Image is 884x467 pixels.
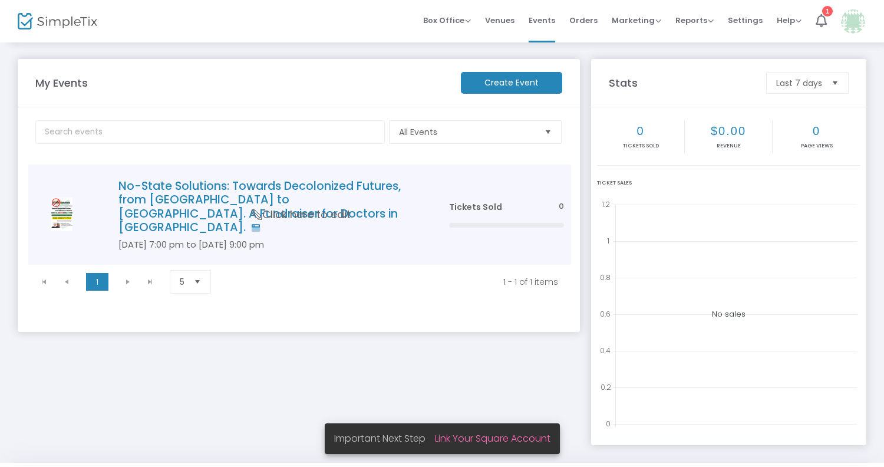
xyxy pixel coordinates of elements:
span: Help [777,15,801,26]
button: Select [189,271,206,293]
span: Page 1 [86,273,108,291]
h5: [DATE] 7:00 pm to [DATE] 9:00 pm [118,239,414,250]
img: no-STATEsolutionwebinarnovember18472x750px.png [35,198,88,231]
div: No sales [597,196,860,432]
span: Settings [728,5,763,35]
span: Box Office [423,15,471,26]
h4: No-State Solutions: Towards Decolonized Futures, from [GEOGRAPHIC_DATA] to [GEOGRAPHIC_DATA]. A F... [118,179,414,235]
h2: $0.00 [686,124,771,138]
p: Tickets sold [598,142,683,150]
span: Last 7 days [776,77,822,89]
button: Select [827,73,843,93]
span: 5 [180,276,184,288]
input: Search events [35,120,385,144]
h2: 0 [598,124,683,138]
m-panel-title: My Events [29,75,455,91]
p: Page Views [774,142,859,150]
div: Ticket Sales [597,179,860,188]
a: Link Your Square Account [435,432,550,445]
m-panel-title: Stats [603,75,760,91]
span: Tickets Sold [449,201,502,213]
kendo-pager-info: 1 - 1 of 1 items [232,276,558,288]
span: 0 [559,201,564,212]
h2: 0 [774,124,859,138]
m-button: Create Event [461,72,562,94]
div: Data table [28,165,571,265]
span: Events [529,5,555,35]
div: 1 [822,6,833,17]
span: Marketing [612,15,661,26]
p: Revenue [686,142,771,150]
span: Venues [485,5,514,35]
span: Reports [675,15,714,26]
span: Orders [569,5,598,35]
span: All Events [399,126,535,138]
button: Select [540,121,556,143]
span: Click here to edit [252,207,351,222]
span: Important Next Step [334,432,435,445]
